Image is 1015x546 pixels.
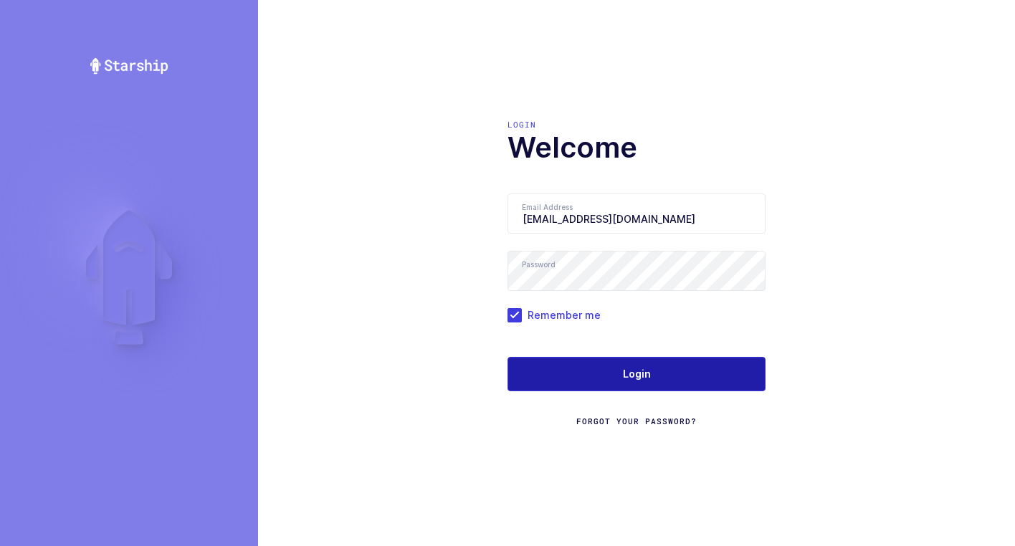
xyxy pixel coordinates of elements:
[507,130,766,165] h1: Welcome
[507,251,766,291] input: Password
[507,193,766,234] input: Email Address
[507,119,766,130] div: Login
[507,357,766,391] button: Login
[89,57,169,75] img: Starship
[576,416,697,427] a: Forgot Your Password?
[623,367,651,381] span: Login
[522,308,601,322] span: Remember me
